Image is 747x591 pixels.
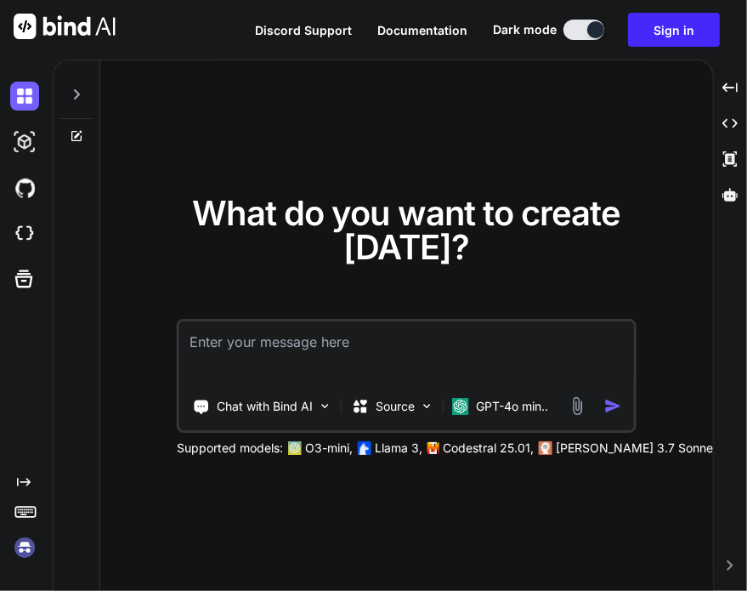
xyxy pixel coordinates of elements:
[217,398,313,415] p: Chat with Bind AI
[568,396,587,416] img: attachment
[420,399,434,413] img: Pick Models
[318,399,332,413] img: Pick Tools
[377,23,467,37] span: Documentation
[556,440,721,457] p: [PERSON_NAME] 3.7 Sonnet,
[10,173,39,202] img: githubDark
[255,23,352,37] span: Discord Support
[288,441,302,455] img: GPT-4
[493,21,557,38] span: Dark mode
[375,440,422,457] p: Llama 3,
[539,441,552,455] img: claude
[177,440,283,457] p: Supported models:
[376,398,415,415] p: Source
[10,128,39,156] img: darkAi-studio
[443,440,534,457] p: Codestral 25.01,
[305,440,353,457] p: O3-mini,
[377,21,467,39] button: Documentation
[10,533,39,562] img: signin
[358,441,371,455] img: Llama2
[628,13,720,47] button: Sign in
[427,442,439,454] img: Mistral-AI
[476,398,548,415] p: GPT-4o min..
[14,14,116,39] img: Bind AI
[192,192,620,268] span: What do you want to create [DATE]?
[10,82,39,111] img: darkChat
[452,398,469,415] img: GPT-4o mini
[10,219,39,248] img: cloudideIcon
[604,397,622,415] img: icon
[255,21,352,39] button: Discord Support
